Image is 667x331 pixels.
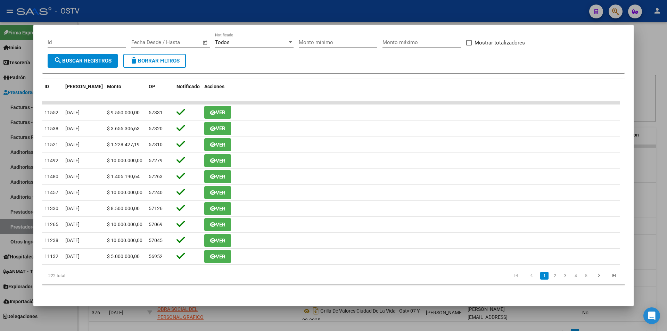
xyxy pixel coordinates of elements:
[174,79,201,102] datatable-header-cell: Notificado
[149,222,163,227] span: 57069
[551,272,559,280] a: 2
[65,254,80,259] span: [DATE]
[560,270,570,282] li: page 3
[216,158,225,164] span: Ver
[216,222,225,228] span: Ver
[216,126,225,132] span: Ver
[44,142,58,147] span: 11521
[204,106,231,119] button: Ver
[215,39,230,45] span: Todos
[550,270,560,282] li: page 2
[149,190,163,195] span: 57240
[475,39,525,47] span: Mostrar totalizadores
[525,272,538,280] a: go to previous page
[130,56,138,65] mat-icon: delete
[166,39,199,45] input: Fecha fin
[201,39,209,47] button: Open calendar
[204,202,231,215] button: Ver
[107,238,142,243] span: $ 10.000.000,00
[63,79,104,102] datatable-header-cell: Fecha T.
[44,254,58,259] span: 11132
[107,84,121,89] span: Monto
[65,158,80,163] span: [DATE]
[44,222,58,227] span: 11265
[107,206,140,211] span: $ 8.500.000,00
[149,158,163,163] span: 57279
[107,222,142,227] span: $ 10.000.000,00
[149,84,155,89] span: OP
[204,250,231,263] button: Ver
[149,126,163,131] span: 57320
[48,54,118,68] button: Buscar Registros
[204,170,231,183] button: Ver
[216,174,225,180] span: Ver
[54,56,62,65] mat-icon: search
[149,174,163,179] span: 57263
[204,218,231,231] button: Ver
[204,234,231,247] button: Ver
[608,272,621,280] a: go to last page
[107,254,140,259] span: $ 5.000.000,00
[65,222,80,227] span: [DATE]
[65,238,80,243] span: [DATE]
[149,142,163,147] span: 57310
[65,142,80,147] span: [DATE]
[149,238,163,243] span: 57045
[104,79,146,102] datatable-header-cell: Monto
[216,254,225,260] span: Ver
[176,84,200,89] span: Notificado
[204,138,231,151] button: Ver
[149,254,163,259] span: 56952
[44,206,58,211] span: 11330
[65,126,80,131] span: [DATE]
[65,174,80,179] span: [DATE]
[581,270,591,282] li: page 5
[107,126,140,131] span: $ 3.655.306,63
[65,84,103,89] span: [PERSON_NAME]
[44,126,58,131] span: 11538
[131,39,159,45] input: Fecha inicio
[149,206,163,211] span: 57126
[204,84,224,89] span: Acciones
[216,109,225,116] span: Ver
[204,154,231,167] button: Ver
[107,174,140,179] span: $ 1.405.190,64
[204,186,231,199] button: Ver
[130,58,180,64] span: Borrar Filtros
[216,238,225,244] span: Ver
[44,174,58,179] span: 11480
[65,190,80,195] span: [DATE]
[149,110,163,115] span: 57331
[107,142,140,147] span: $ 1.228.427,19
[44,190,58,195] span: 11457
[216,142,225,148] span: Ver
[540,272,549,280] a: 1
[107,190,142,195] span: $ 10.000.000,00
[539,270,550,282] li: page 1
[44,238,58,243] span: 11238
[204,122,231,135] button: Ver
[216,206,225,212] span: Ver
[570,270,581,282] li: page 4
[65,110,80,115] span: [DATE]
[107,158,142,163] span: $ 10.000.000,00
[123,54,186,68] button: Borrar Filtros
[201,79,620,102] datatable-header-cell: Acciones
[582,272,590,280] a: 5
[44,84,49,89] span: ID
[561,272,569,280] a: 3
[510,272,523,280] a: go to first page
[592,272,606,280] a: go to next page
[571,272,580,280] a: 4
[643,307,660,324] div: Open Intercom Messenger
[44,158,58,163] span: 11492
[146,79,174,102] datatable-header-cell: OP
[216,190,225,196] span: Ver
[54,58,112,64] span: Buscar Registros
[44,110,58,115] span: 11552
[65,206,80,211] span: [DATE]
[107,110,140,115] span: $ 9.550.000,00
[42,79,63,102] datatable-header-cell: ID
[42,267,157,284] div: 222 total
